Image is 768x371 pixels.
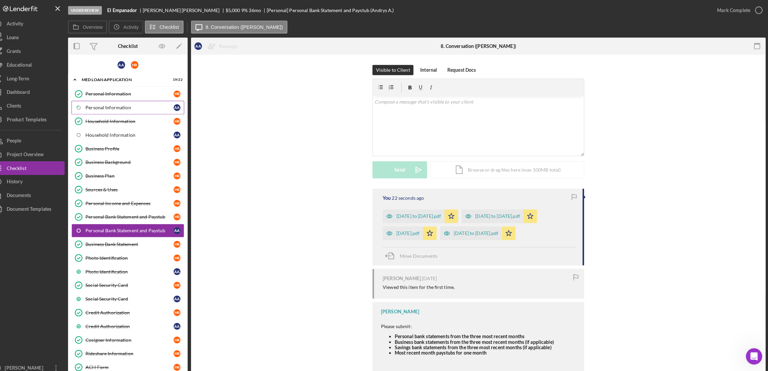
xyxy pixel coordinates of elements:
div: Personal Information [98,89,184,95]
div: [DATE] to [DATE].pdf [480,209,524,215]
a: Activity [3,17,77,30]
a: Credit AuthorizationAA [84,313,194,327]
iframe: Intercom live chat [745,342,761,358]
div: Educational [20,57,45,72]
button: [DATE].pdf [389,222,442,236]
div: [PERSON_NAME] [PERSON_NAME] [154,7,235,13]
a: Photo IdentificationAA [84,260,194,273]
a: Social Security CardAA [84,287,194,300]
div: Personal Bank Statement and Paystub [98,224,184,229]
div: ACH Form [98,358,184,363]
div: [DATE].pdf [402,226,425,232]
div: 9 % [250,7,257,13]
button: Request Docs [449,64,484,74]
div: People [20,131,35,146]
div: Dashboard [20,84,43,99]
div: You [389,192,397,197]
div: Business Plan [98,170,184,175]
div: Household Information [98,116,184,122]
div: [Personal] Personal Bank Statement and Paystub (Andrys A.) [275,7,400,13]
button: [DATE] to [DATE].pdf [389,205,463,219]
div: Credit Authorization [98,317,184,323]
div: H R [184,344,191,350]
button: Move Documents [389,243,449,259]
div: H R [184,276,191,283]
button: AAReassign [201,39,253,52]
a: Personal InformationAA [84,99,194,112]
div: Send [401,158,411,175]
button: Send [379,158,433,175]
button: Dashboard [3,84,77,97]
a: Grants [3,44,77,57]
button: [DATE] to [DATE].pdf [445,222,519,236]
label: Overview [95,24,114,29]
div: Rideshare Information [98,344,184,350]
b: El Empanador [119,7,148,13]
div: Reassign [229,39,247,52]
a: Photo IdentificationHR [84,246,194,260]
div: H R [184,236,191,243]
div: A A [204,42,212,49]
div: Mark Complete [717,3,750,17]
div: Personal Information [98,103,184,108]
div: H R [184,116,191,122]
div: Social Security Card [98,291,184,296]
button: Product Templates [3,111,77,124]
div: [PERSON_NAME] [387,303,425,308]
div: Sources & Uses [98,183,184,189]
button: Clients [3,97,77,111]
button: MT[PERSON_NAME] [3,354,77,368]
div: [DATE] to [DATE].pdf [402,209,446,215]
div: H R [184,169,191,176]
span: Move Documents [406,248,443,254]
button: Checklist [156,20,194,33]
div: Photo Identification [98,264,184,269]
div: H R [184,209,191,216]
time: 2025-09-19 18:31 [428,270,442,276]
button: People [3,131,77,145]
button: Long-Term [3,70,77,84]
div: Loans [20,30,32,45]
span: $5,000 [235,7,249,13]
div: A A [184,102,191,109]
a: Social Security CardHR [84,273,194,287]
a: Document Templates [3,198,77,212]
button: Educational [3,57,77,70]
div: MED Loan Application [94,76,176,80]
button: Project Overview [3,145,77,158]
button: Checklist [3,158,77,172]
div: Credit Authorization [98,304,184,309]
button: 8. Conversation ([PERSON_NAME]) [201,20,296,33]
a: Business Bank StatementHR [84,233,194,246]
a: Personal Bank Statement and PaystubAA [84,220,194,233]
a: Sources & UsesHR [84,179,194,193]
button: Mark Complete [710,3,765,17]
div: Business Background [98,157,184,162]
a: Cosigner InformationHR [84,327,194,340]
div: Visible to Client [382,64,416,74]
div: Please submit: [387,317,557,323]
label: Checklist [170,24,189,29]
a: History [3,172,77,185]
div: [PERSON_NAME] [17,354,60,369]
button: Loans [3,30,77,44]
div: H R [184,142,191,149]
a: Household InformationHR [84,112,194,126]
div: Personal Income and Expenses [98,197,184,202]
div: H R [184,357,191,364]
div: Clients [20,97,35,112]
div: H R [184,250,191,256]
div: H R [184,183,191,189]
div: Photo Identification [98,250,184,256]
div: Long-Term [20,70,42,85]
div: Document Templates [20,198,64,213]
div: Viewed this item for the first time. [389,279,460,285]
label: Activity [135,24,149,29]
div: A A [184,263,191,270]
a: Personal Bank Statement and PaystubHR [84,206,194,220]
a: Business ProfileHR [84,139,194,152]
